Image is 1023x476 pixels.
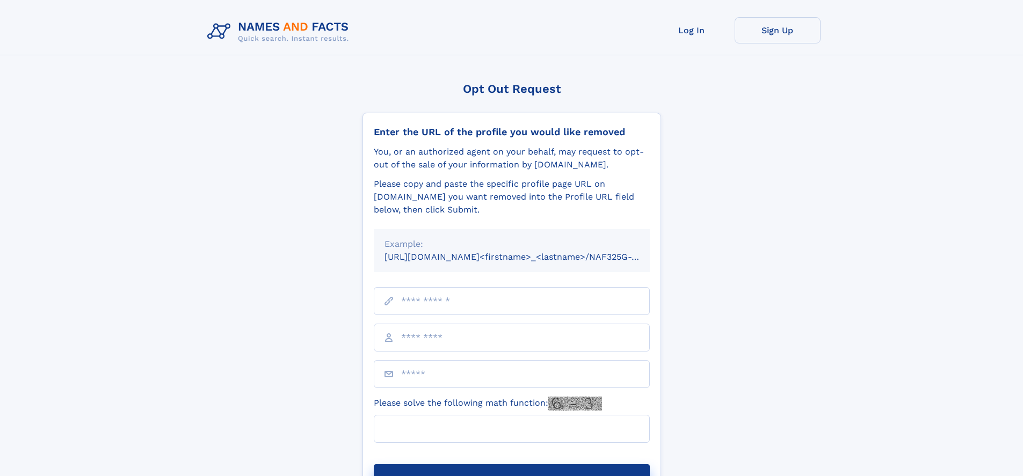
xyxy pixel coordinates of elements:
[374,397,602,411] label: Please solve the following math function:
[384,252,670,262] small: [URL][DOMAIN_NAME]<firstname>_<lastname>/NAF325G-xxxxxxxx
[649,17,735,43] a: Log In
[384,238,639,251] div: Example:
[735,17,821,43] a: Sign Up
[203,17,358,46] img: Logo Names and Facts
[362,82,661,96] div: Opt Out Request
[374,126,650,138] div: Enter the URL of the profile you would like removed
[374,178,650,216] div: Please copy and paste the specific profile page URL on [DOMAIN_NAME] you want removed into the Pr...
[374,145,650,171] div: You, or an authorized agent on your behalf, may request to opt-out of the sale of your informatio...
